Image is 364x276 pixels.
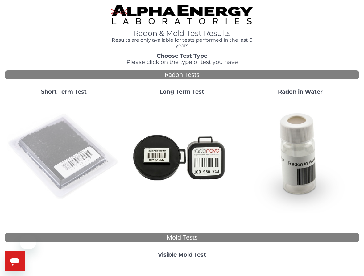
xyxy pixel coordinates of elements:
[5,70,359,79] div: Radon Tests
[41,88,87,95] strong: Short Term Test
[7,100,120,213] img: ShortTerm.jpg
[111,37,253,48] h4: Results are only available for tests performed in the last 6 years
[5,233,359,242] div: Mold Tests
[159,88,204,95] strong: Long Term Test
[111,29,253,37] h1: Radon & Mold Test Results
[158,251,206,258] strong: Visible Mold Test
[244,100,357,213] img: RadoninWater.jpg
[278,88,323,95] strong: Radon in Water
[125,100,238,213] img: Radtrak2vsRadtrak3.jpg
[5,251,25,271] iframe: Button to launch messaging window
[20,235,36,249] iframe: Message from company
[157,52,207,59] strong: Choose Test Type
[111,5,253,24] img: TightCrop.jpg
[126,59,238,65] span: Please click on the type of test you have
